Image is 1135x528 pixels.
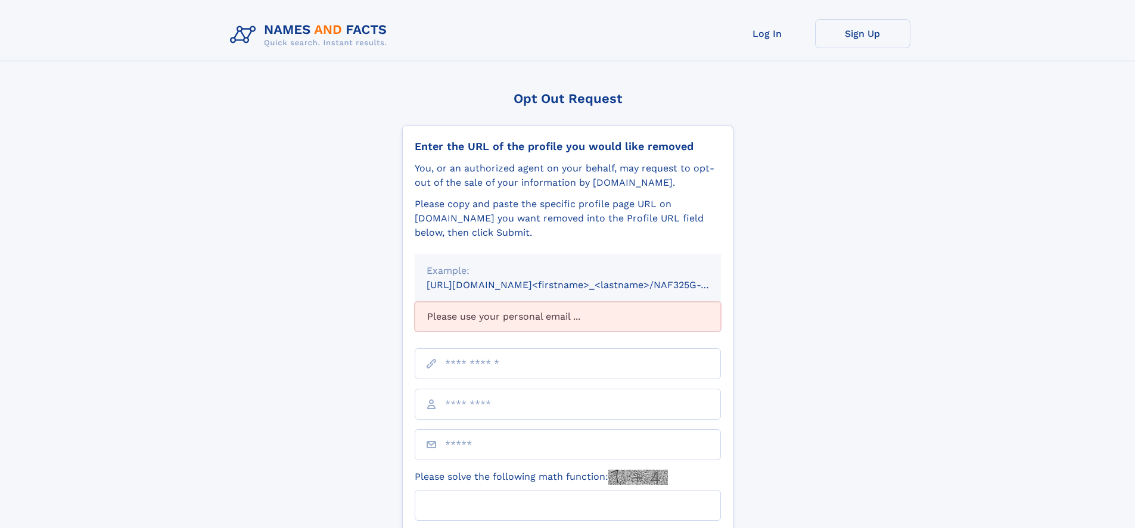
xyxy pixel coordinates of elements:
div: Enter the URL of the profile you would like removed [415,140,721,153]
div: Please copy and paste the specific profile page URL on [DOMAIN_NAME] you want removed into the Pr... [415,197,721,240]
div: Opt Out Request [402,91,733,106]
small: [URL][DOMAIN_NAME]<firstname>_<lastname>/NAF325G-xxxxxxxx [427,279,744,290]
img: Logo Names and Facts [225,19,397,51]
a: Log In [720,19,815,48]
div: Example: [427,264,709,278]
div: Please use your personal email ... [415,302,721,332]
label: Please solve the following math function: [415,470,668,485]
a: Sign Up [815,19,910,48]
div: You, or an authorized agent on your behalf, may request to opt-out of the sale of your informatio... [415,161,721,190]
